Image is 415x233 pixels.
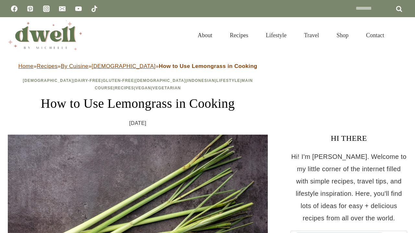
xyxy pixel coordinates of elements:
a: Indonesian [187,78,215,83]
a: TikTok [88,2,101,15]
a: Vegetarian [152,86,181,90]
a: Vegan [136,86,151,90]
a: Recipes [37,63,57,69]
a: Email [56,2,69,15]
img: DWELL by michelle [8,20,82,50]
a: Lifestyle [216,78,240,83]
a: Facebook [8,2,21,15]
h3: HI THERE [290,132,407,144]
a: [DEMOGRAPHIC_DATA] [135,78,186,83]
a: Gluten-Free [103,78,134,83]
a: By Cuisine [61,63,88,69]
a: Home [18,63,34,69]
p: Hi! I'm [PERSON_NAME]. Welcome to my little corner of the internet filled with simple recipes, tr... [290,150,407,224]
nav: Primary Navigation [189,24,393,47]
a: YouTube [72,2,85,15]
a: Dairy-Free [75,78,101,83]
span: » » » » [18,63,257,69]
a: Recipes [115,86,134,90]
strong: How to Use Lemongrass in Cooking [159,63,257,69]
a: [DEMOGRAPHIC_DATA] [23,78,73,83]
a: About [189,24,221,47]
a: Pinterest [24,2,37,15]
a: [DEMOGRAPHIC_DATA] [92,63,156,69]
a: Travel [295,24,328,47]
a: Recipes [221,24,257,47]
h1: How to Use Lemongrass in Cooking [8,94,268,113]
a: Lifestyle [257,24,295,47]
time: [DATE] [129,118,147,128]
span: | | | | | | | | | [23,78,253,90]
a: Contact [357,24,393,47]
a: Shop [328,24,357,47]
a: Instagram [40,2,53,15]
button: View Search Form [396,30,407,41]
